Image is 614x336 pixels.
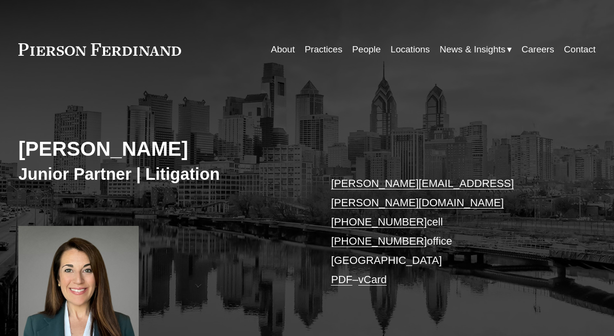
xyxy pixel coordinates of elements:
[352,40,380,59] a: People
[331,216,427,228] a: [PHONE_NUMBER]
[331,174,571,289] p: cell office [GEOGRAPHIC_DATA] –
[331,177,514,209] a: [PERSON_NAME][EMAIL_ADDRESS][PERSON_NAME][DOMAIN_NAME]
[391,40,430,59] a: Locations
[358,274,387,286] a: vCard
[564,40,596,59] a: Contact
[18,164,307,185] h3: Junior Partner | Litigation
[271,40,295,59] a: About
[522,40,554,59] a: Careers
[305,40,342,59] a: Practices
[331,235,427,247] a: [PHONE_NUMBER]
[440,40,512,59] a: folder dropdown
[331,274,352,286] a: PDF
[440,41,506,58] span: News & Insights
[18,137,307,162] h2: [PERSON_NAME]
